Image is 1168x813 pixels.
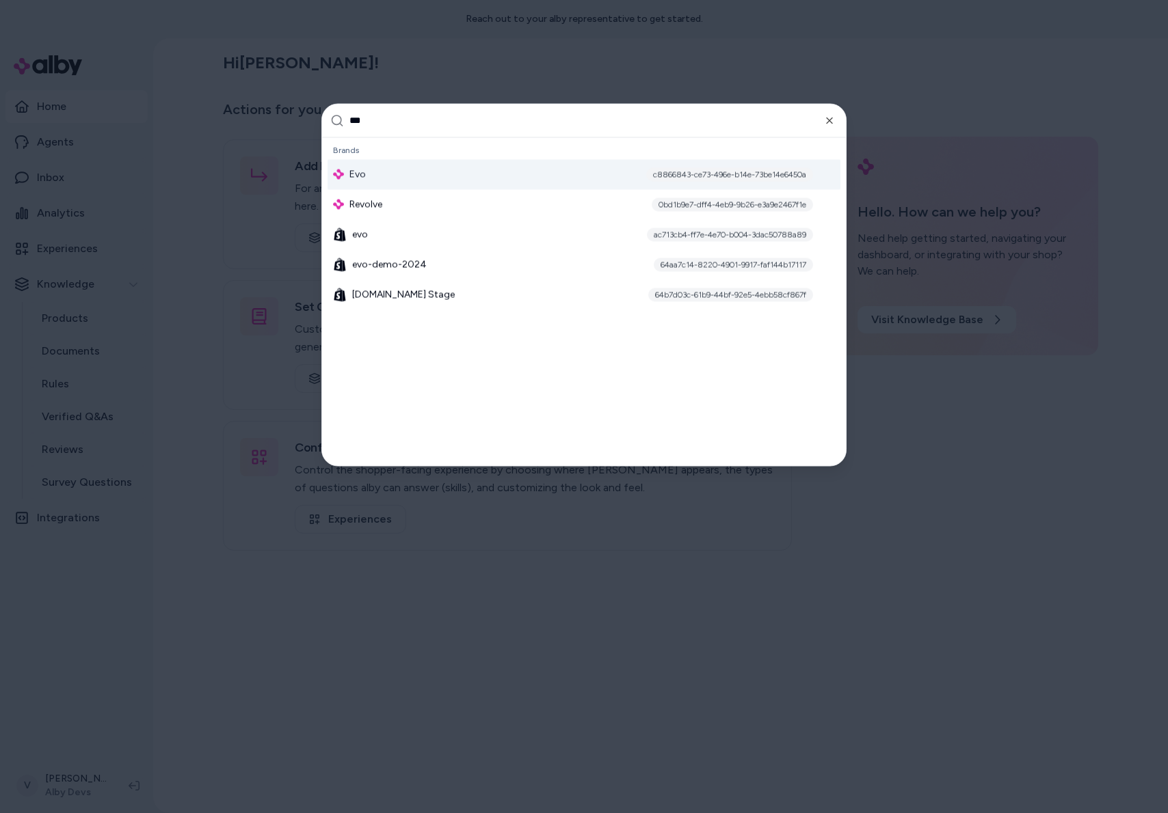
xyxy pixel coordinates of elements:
[352,258,427,271] span: evo-demo-2024
[349,167,366,181] span: Evo
[652,197,813,211] div: 0bd1b9e7-dff4-4eb9-9b26-e3a9e2467f1e
[646,167,813,181] div: c8866843-ce73-496e-b14e-73be14e6450a
[333,199,344,210] img: alby Logo
[352,228,368,241] span: evo
[322,137,846,465] div: Suggestions
[349,197,382,211] span: Revolve
[648,288,813,301] div: 64b7d03c-61b9-44bf-92e5-4ebb58cf867f
[333,169,344,180] img: alby Logo
[352,288,455,301] span: [DOMAIN_NAME] Stage
[647,228,813,241] div: ac713cb4-ff7e-4e70-b004-3dac50788a89
[328,140,840,159] div: Brands
[654,258,813,271] div: 64aa7c14-8220-4901-9917-faf144b17117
